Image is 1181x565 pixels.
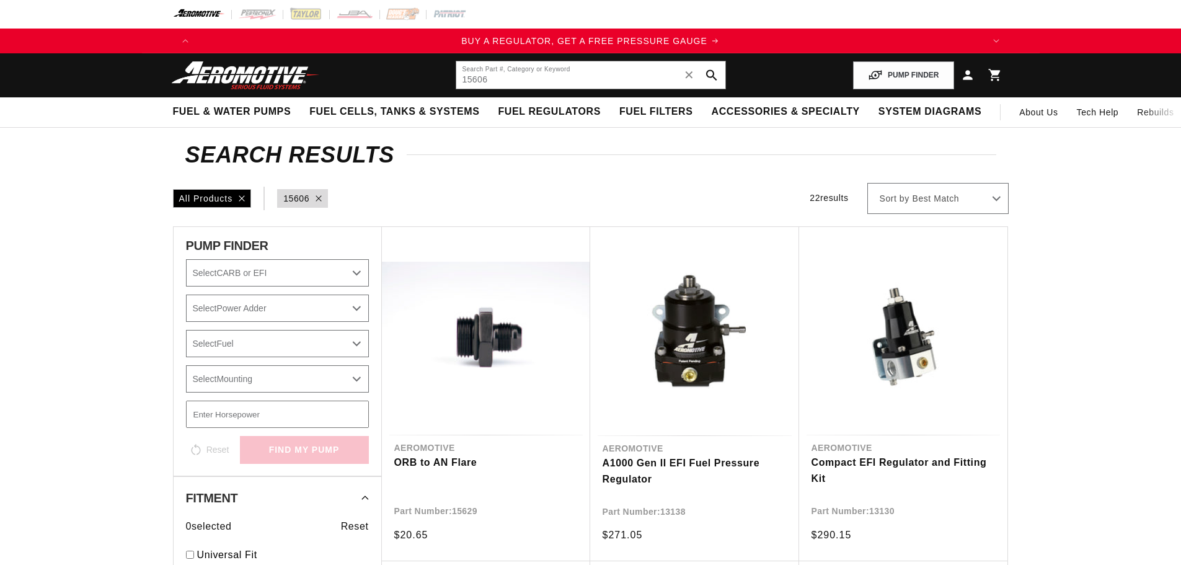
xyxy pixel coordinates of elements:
[698,61,725,89] button: search button
[456,61,725,89] input: Search by Part Number, Category or Keyword
[853,61,953,89] button: PUMP FINDER
[186,518,232,535] span: 0 selected
[186,330,369,357] select: Fuel
[984,29,1009,53] button: Translation missing: en.sections.announcements.next_announcement
[283,192,309,205] a: 15606
[173,29,198,53] button: Translation missing: en.sections.announcements.previous_announcement
[1077,105,1119,119] span: Tech Help
[1010,97,1067,127] a: About Us
[810,193,848,203] span: 22 results
[198,34,984,48] div: 1 of 4
[1068,97,1128,127] summary: Tech Help
[186,295,369,322] select: Power Adder
[185,145,996,165] h2: Search Results
[173,105,291,118] span: Fuel & Water Pumps
[186,401,369,428] input: Enter Horsepower
[867,183,1009,214] select: Sort by
[610,97,702,127] summary: Fuel Filters
[142,29,1040,53] slideshow-component: Translation missing: en.sections.announcements.announcement_bar
[461,36,707,46] span: BUY A REGULATOR, GET A FREE PRESSURE GAUGE
[186,259,369,287] select: CARB or EFI
[869,97,991,127] summary: System Diagrams
[619,105,693,118] span: Fuel Filters
[186,492,238,504] span: Fitment
[164,97,301,127] summary: Fuel & Water Pumps
[1137,105,1174,119] span: Rebuilds
[173,189,252,208] div: All Products
[498,105,600,118] span: Fuel Regulators
[489,97,609,127] summary: Fuel Regulators
[186,365,369,393] select: Mounting
[880,193,909,205] span: Sort by
[341,518,369,535] span: Reset
[702,97,869,127] summary: Accessories & Specialty
[198,34,984,48] div: Announcement
[712,105,860,118] span: Accessories & Specialty
[812,455,995,486] a: Compact EFI Regulator and Fitting Kit
[168,61,323,90] img: Aeromotive
[300,97,489,127] summary: Fuel Cells, Tanks & Systems
[394,455,578,471] a: ORB to AN Flare
[198,34,984,48] a: BUY A REGULATOR, GET A FREE PRESSURE GAUGE
[878,105,981,118] span: System Diagrams
[309,105,479,118] span: Fuel Cells, Tanks & Systems
[684,65,695,85] span: ✕
[186,239,268,252] span: PUMP FINDER
[603,455,787,487] a: A1000 Gen II EFI Fuel Pressure Regulator
[197,547,369,563] a: Universal Fit
[1019,107,1058,117] span: About Us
